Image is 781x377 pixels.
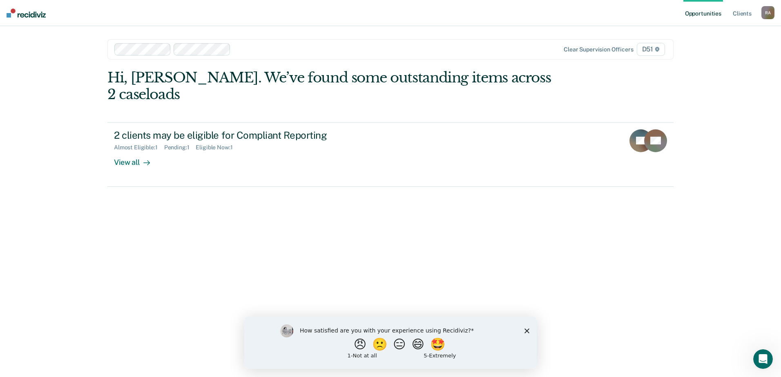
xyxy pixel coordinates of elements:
[753,349,773,369] iframe: Intercom live chat
[114,144,164,151] div: Almost Eligible : 1
[637,43,665,56] span: D51
[196,144,239,151] div: Eligible Now : 1
[244,316,537,369] iframe: Survey by Kim from Recidiviz
[114,151,160,167] div: View all
[761,6,774,19] div: R A
[7,9,46,18] img: Recidiviz
[564,46,633,53] div: Clear supervision officers
[107,122,674,187] a: 2 clients may be eligible for Compliant ReportingAlmost Eligible:1Pending:1Eligible Now:1View all
[761,6,774,19] button: RA
[107,69,560,103] div: Hi, [PERSON_NAME]. We’ve found some outstanding items across 2 caseloads
[164,144,196,151] div: Pending : 1
[114,129,401,141] div: 2 clients may be eligible for Compliant Reporting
